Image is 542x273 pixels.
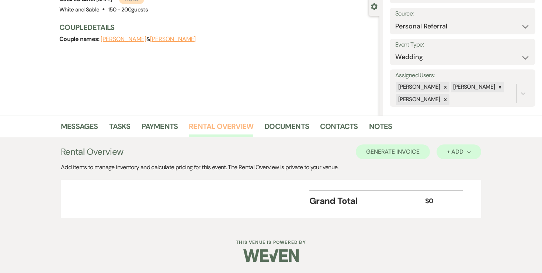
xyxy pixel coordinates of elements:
[243,243,299,269] img: Weven Logo
[61,145,123,158] h3: Rental Overview
[447,149,471,155] div: + Add
[101,36,146,42] button: [PERSON_NAME]
[437,144,481,159] button: + Add
[59,35,101,43] span: Couple names:
[109,120,131,137] a: Tasks
[150,36,196,42] button: [PERSON_NAME]
[59,22,372,33] h3: Couple Details
[396,94,441,105] div: [PERSON_NAME]
[108,6,148,13] span: 150 - 200 guests
[395,8,530,19] label: Source:
[425,196,454,206] div: $0
[371,3,378,10] button: Close lead details
[142,120,178,137] a: Payments
[61,163,481,172] div: Add items to manage inventory and calculate pricing for this event. The Rental Overview is privat...
[59,6,99,13] span: White and Sable
[320,120,358,137] a: Contacts
[451,82,496,92] div: [PERSON_NAME]
[396,82,441,92] div: [PERSON_NAME]
[369,120,392,137] a: Notes
[395,70,530,81] label: Assigned Users:
[61,120,98,137] a: Messages
[395,40,530,50] label: Event Type:
[356,144,430,159] button: Generate Invoice
[264,120,309,137] a: Documents
[101,35,196,43] span: &
[309,194,425,208] div: Grand Total
[189,120,253,137] a: Rental Overview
